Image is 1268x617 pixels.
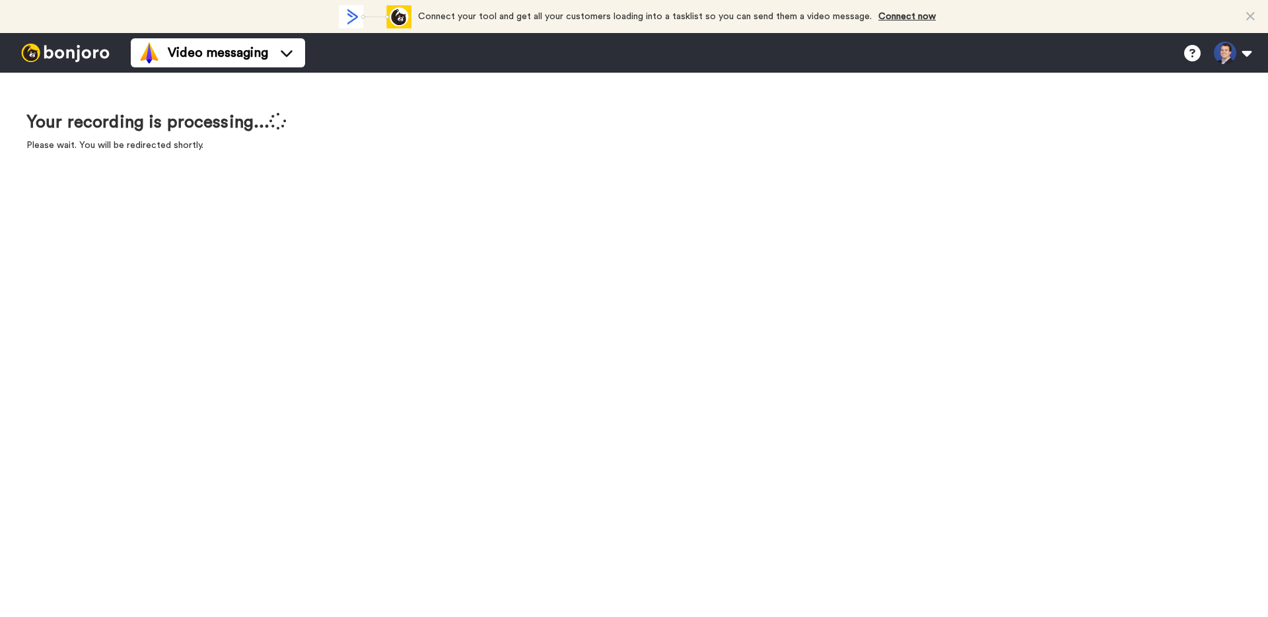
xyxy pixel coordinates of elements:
a: Connect now [878,12,936,21]
h1: Your recording is processing... [26,112,287,132]
img: bj-logo-header-white.svg [16,44,115,62]
img: vm-color.svg [139,42,160,63]
span: Connect your tool and get all your customers loading into a tasklist so you can send them a video... [418,12,872,21]
span: Video messaging [168,44,268,62]
div: animation [339,5,411,28]
p: Please wait. You will be redirected shortly. [26,139,287,152]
